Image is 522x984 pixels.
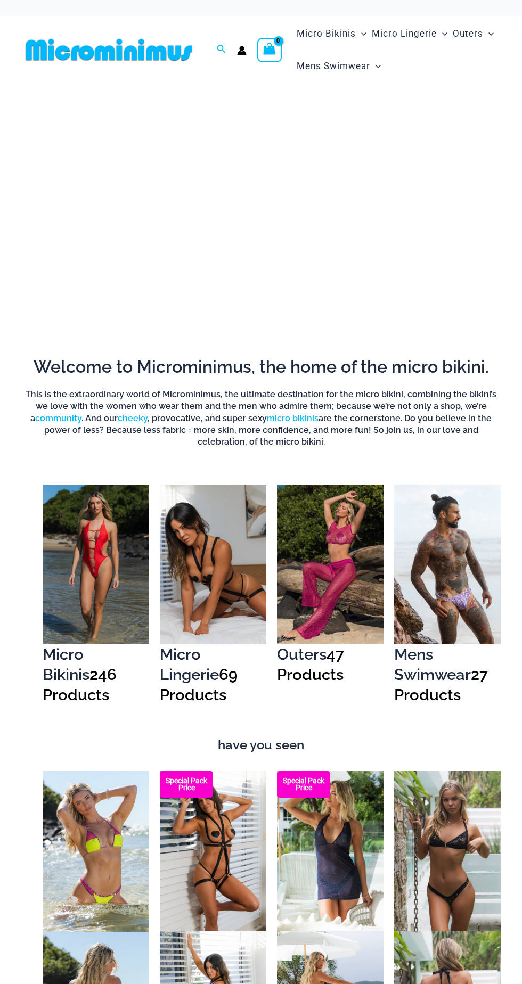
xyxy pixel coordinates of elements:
[160,771,266,931] img: Truth or Dare Black 1905 Bodysuit 611 Micro 07
[21,356,501,378] h2: Welcome to Microminimus, the home of the micro bikini.
[21,389,501,448] h6: This is the extraordinary world of Microminimus, the ultimate destination for the micro bikini, c...
[297,20,356,47] span: Micro Bikinis
[394,485,501,716] a: Visit product category Mens Swimwear
[267,413,319,423] a: micro bikinis
[43,644,149,705] h2: Micro Bikinis
[394,485,501,644] img: Mens Swimwear
[21,38,197,62] img: MM SHOP LOGO FLAT
[277,777,330,791] b: Special Pack Price
[160,666,238,704] mark: 69 Products
[118,413,148,423] a: cheeky
[277,485,384,644] img: Outers
[453,20,483,47] span: Outers
[160,644,266,705] h2: Micro Lingerie
[277,645,344,684] mark: 47 Products
[35,413,81,423] a: community
[21,737,501,753] h4: have you seen
[394,771,501,931] img: Highway Robbery Black Gold 359 Clip Top 439 Clip Bottom 01v2
[294,18,369,50] a: Micro BikinisMenu ToggleMenu Toggle
[292,16,501,84] nav: Site Navigation
[160,485,266,716] a: Visit product category Micro Lingerie
[160,485,266,644] img: Micro Lingerie
[277,771,384,931] img: Echo Ink 5671 Dress 682 Thong 07
[43,485,149,644] img: Micro Bikinis
[217,43,226,56] a: Search icon link
[372,20,437,47] span: Micro Lingerie
[394,666,488,704] mark: 27 Products
[483,20,494,47] span: Menu Toggle
[160,777,213,791] b: Special Pack Price
[297,53,370,80] span: Mens Swimwear
[437,20,447,47] span: Menu Toggle
[43,485,149,716] a: Visit product category Micro Bikinis
[43,771,149,932] img: Coastal Bliss Leopard Sunset 3171 Tri Top 4371 Thong Bikini 06
[277,644,384,685] h2: Outers
[450,18,496,50] a: OutersMenu ToggleMenu Toggle
[237,46,247,55] a: Account icon link
[370,53,381,80] span: Menu Toggle
[257,38,282,62] a: View Shopping Cart, empty
[277,485,384,695] a: Visit product category Outers
[356,20,366,47] span: Menu Toggle
[394,644,501,705] h2: Mens Swimwear
[294,50,384,83] a: Mens SwimwearMenu ToggleMenu Toggle
[369,18,450,50] a: Micro LingerieMenu ToggleMenu Toggle
[43,666,117,704] mark: 246 Products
